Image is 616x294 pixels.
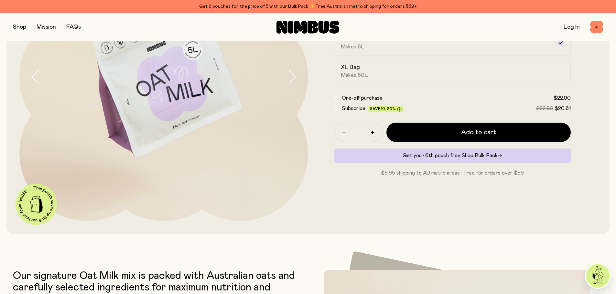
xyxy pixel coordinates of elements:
span: 10-20% [381,107,396,111]
div: Get your 6th pouch free. [334,148,571,163]
span: Subscribe [342,106,365,111]
p: $6.95 shipping to AU metro areas · Free for orders over $59 [334,169,571,177]
button: 4 [590,21,603,34]
span: $22.90 [554,96,571,101]
a: Shop Bulk Pack→ [461,153,502,158]
a: FAQs [66,24,81,30]
h2: XL Bag [341,64,360,71]
span: Save [370,107,402,112]
img: agent [586,264,610,288]
span: $22.90 [536,106,553,111]
span: One-off purchase [342,96,383,101]
a: Log In [564,24,580,30]
span: Shop Bulk Pack [461,153,498,158]
span: Makes 50L [341,72,368,78]
span: Add to cart [461,128,496,137]
button: Add to cart [386,123,571,142]
span: Makes 5L [341,44,364,50]
div: Get 6 pouches for the price of 5 with our Bulk Pack ✨ Free Australian metro shipping for orders $59+ [13,3,603,10]
a: Mission [37,24,56,30]
span: $20.61 [555,106,571,111]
